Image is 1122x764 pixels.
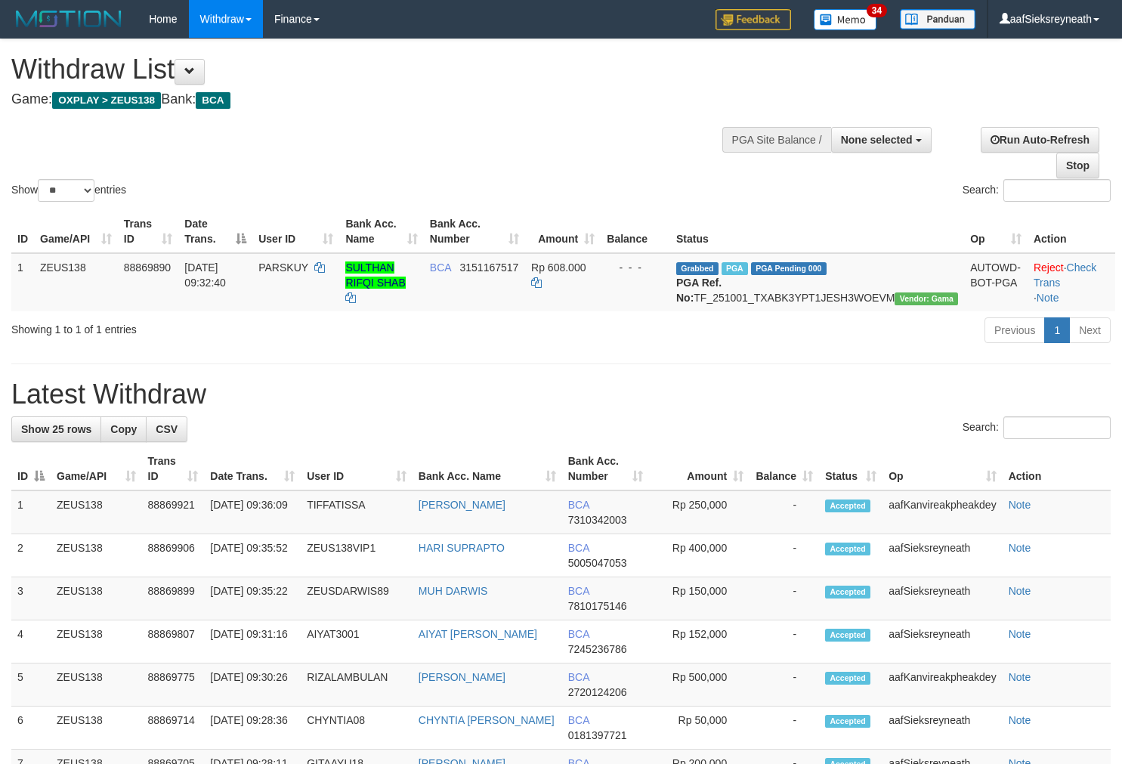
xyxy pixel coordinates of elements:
span: Accepted [825,500,870,512]
td: 88869921 [142,490,205,534]
td: aafSieksreyneath [882,534,1002,577]
th: Balance [601,210,670,253]
a: CSV [146,416,187,442]
th: Date Trans.: activate to sort column ascending [204,447,301,490]
td: 4 [11,620,51,663]
th: Game/API: activate to sort column ascending [34,210,118,253]
span: PGA Pending [751,262,827,275]
span: Copy 3151167517 to clipboard [460,261,519,274]
td: - [750,620,819,663]
th: Action [1003,447,1111,490]
span: Copy 5005047053 to clipboard [568,557,627,569]
img: MOTION_logo.png [11,8,126,30]
a: Note [1009,585,1031,597]
span: Accepted [825,672,870,685]
img: Button%20Memo.svg [814,9,877,30]
th: Bank Acc. Name: activate to sort column ascending [413,447,562,490]
th: Amount: activate to sort column ascending [649,447,750,490]
td: CHYNTIA08 [301,707,413,750]
td: 1 [11,253,34,311]
th: Trans ID: activate to sort column ascending [118,210,179,253]
td: [DATE] 09:35:22 [204,577,301,620]
th: ID: activate to sort column descending [11,447,51,490]
span: PARSKUY [258,261,308,274]
h1: Withdraw List [11,54,733,85]
span: BCA [568,714,589,726]
td: Rp 400,000 [649,534,750,577]
th: Amount: activate to sort column ascending [525,210,601,253]
a: [PERSON_NAME] [419,499,505,511]
a: Note [1009,628,1031,640]
span: Copy 7310342003 to clipboard [568,514,627,526]
a: 1 [1044,317,1070,343]
th: Game/API: activate to sort column ascending [51,447,142,490]
span: BCA [568,499,589,511]
a: Note [1009,542,1031,554]
td: · · [1028,253,1115,311]
span: BCA [568,585,589,597]
th: User ID: activate to sort column ascending [301,447,413,490]
td: ZEUS138 [51,663,142,707]
a: SULTHAN RIFQI SHAB [345,261,405,289]
h4: Game: Bank: [11,92,733,107]
div: - - - [607,260,664,275]
a: HARI SUPRAPTO [419,542,505,554]
input: Search: [1003,179,1111,202]
td: RIZALAMBULAN [301,663,413,707]
td: - [750,663,819,707]
a: Note [1009,499,1031,511]
td: ZEUS138 [51,577,142,620]
span: Copy 2720124206 to clipboard [568,686,627,698]
td: AIYAT3001 [301,620,413,663]
td: [DATE] 09:31:16 [204,620,301,663]
span: BCA [568,542,589,554]
th: Trans ID: activate to sort column ascending [142,447,205,490]
label: Search: [963,416,1111,439]
span: Accepted [825,629,870,642]
td: 5 [11,663,51,707]
a: Run Auto-Refresh [981,127,1099,153]
td: ZEUS138 [51,490,142,534]
td: aafKanvireakpheakdey [882,663,1002,707]
td: [DATE] 09:36:09 [204,490,301,534]
span: OXPLAY > ZEUS138 [52,92,161,109]
a: CHYNTIA [PERSON_NAME] [419,714,555,726]
span: Grabbed [676,262,719,275]
td: 88869906 [142,534,205,577]
span: BCA [568,671,589,683]
td: 88869714 [142,707,205,750]
td: aafKanvireakpheakdey [882,490,1002,534]
a: Reject [1034,261,1064,274]
td: Rp 250,000 [649,490,750,534]
a: AIYAT [PERSON_NAME] [419,628,537,640]
span: Copy [110,423,137,435]
span: Vendor URL: https://trx31.1velocity.biz [895,292,958,305]
a: Copy [100,416,147,442]
span: Show 25 rows [21,423,91,435]
a: Show 25 rows [11,416,101,442]
b: PGA Ref. No: [676,277,722,304]
img: Feedback.jpg [716,9,791,30]
td: 6 [11,707,51,750]
span: [DATE] 09:32:40 [184,261,226,289]
span: Rp 608.000 [531,261,586,274]
span: BCA [430,261,451,274]
a: Note [1009,714,1031,726]
th: Bank Acc. Name: activate to sort column ascending [339,210,423,253]
img: panduan.png [900,9,975,29]
td: ZEUS138 [51,620,142,663]
td: ZEUS138 [34,253,118,311]
td: TIFFATISSA [301,490,413,534]
td: 2 [11,534,51,577]
span: BCA [568,628,589,640]
span: Copy 7810175146 to clipboard [568,600,627,612]
span: Accepted [825,715,870,728]
button: None selected [831,127,932,153]
h1: Latest Withdraw [11,379,1111,410]
div: PGA Site Balance / [722,127,831,153]
td: Rp 152,000 [649,620,750,663]
td: - [750,534,819,577]
th: ID [11,210,34,253]
td: Rp 50,000 [649,707,750,750]
td: ZEUSDARWIS89 [301,577,413,620]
